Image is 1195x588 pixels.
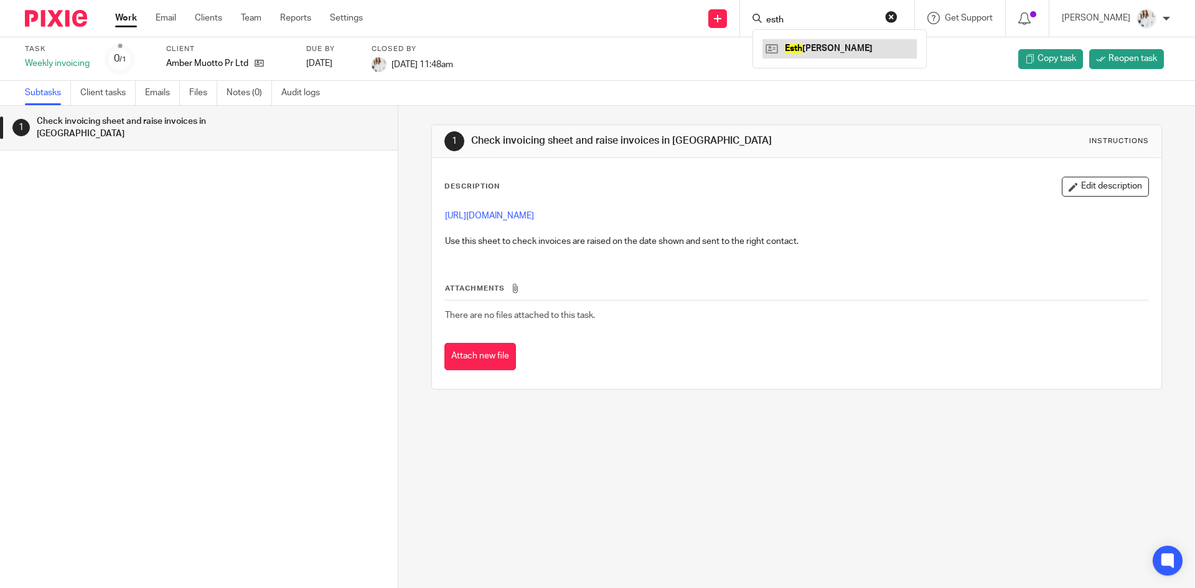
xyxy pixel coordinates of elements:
img: Daisy.JPG [1136,9,1156,29]
a: Emails [145,81,180,105]
div: Instructions [1089,136,1149,146]
a: [URL][DOMAIN_NAME] [445,212,534,220]
span: There are no files attached to this task. [445,311,595,320]
a: Notes (0) [227,81,272,105]
button: Edit description [1062,177,1149,197]
p: Description [444,182,500,192]
a: Subtasks [25,81,71,105]
div: 1 [444,131,464,151]
a: Team [241,12,261,24]
small: /1 [119,56,126,63]
input: Search [765,15,877,26]
button: Clear [885,11,897,23]
a: Clients [195,12,222,24]
span: [DATE] 11:48am [391,60,453,68]
div: Weekly invoicing [25,57,90,70]
a: Audit logs [281,81,329,105]
h1: Check invoicing sheet and raise invoices in [GEOGRAPHIC_DATA] [37,112,269,144]
button: Attach new file [444,343,516,371]
a: Copy task [1018,49,1083,69]
label: Closed by [372,44,453,54]
img: Pixie [25,10,87,27]
span: Get Support [945,14,993,22]
span: Reopen task [1108,52,1157,65]
label: Task [25,44,90,54]
a: Work [115,12,137,24]
a: Reopen task [1089,49,1164,69]
p: Use this sheet to check invoices are raised on the date shown and sent to the right contact. [445,235,1148,248]
div: 1 [12,119,30,136]
p: Amber Muotto Pr Ltd [166,57,248,70]
div: 0 [114,52,126,66]
div: [DATE] [306,57,356,70]
span: Attachments [445,285,505,292]
a: Settings [330,12,363,24]
a: Files [189,81,217,105]
h1: Check invoicing sheet and raise invoices in [GEOGRAPHIC_DATA] [471,134,823,147]
p: [PERSON_NAME] [1062,12,1130,24]
a: Email [156,12,176,24]
a: Client tasks [80,81,136,105]
label: Due by [306,44,356,54]
span: Copy task [1038,52,1076,65]
a: Reports [280,12,311,24]
img: Daisy.JPG [372,57,387,72]
label: Client [166,44,291,54]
